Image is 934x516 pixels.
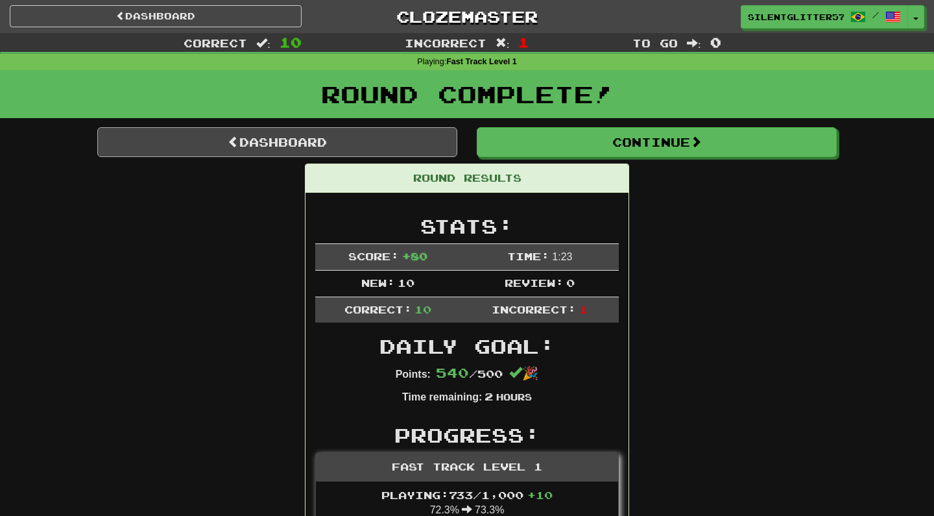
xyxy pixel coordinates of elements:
h2: Daily Goal: [315,336,619,357]
span: Score: [348,250,399,262]
span: : [496,38,510,49]
span: To go [632,36,678,49]
span: 10 [414,303,431,315]
a: Dashboard [10,5,302,27]
span: 🎉 [509,366,538,380]
span: SilentGlitter5787 [748,11,844,23]
span: 10 [280,34,302,50]
span: 1 [579,303,588,315]
span: Time: [507,250,549,262]
span: 10 [398,276,414,289]
h2: Progress: [315,424,619,446]
span: 1 : 23 [552,251,572,262]
span: Incorrect [405,36,486,49]
span: 0 [710,34,721,50]
span: + 10 [527,489,553,501]
div: Round Results [305,164,629,193]
small: Hours [496,391,532,402]
span: / 500 [436,367,503,380]
span: New: [361,276,395,289]
a: Clozemaster [321,5,613,28]
span: / [872,10,879,19]
span: 2 [485,390,493,402]
span: + 80 [402,250,427,262]
span: : [256,38,270,49]
div: Fast Track Level 1 [316,453,618,482]
h1: Round Complete! [5,81,929,107]
span: Correct [184,36,247,49]
span: 1 [518,34,529,50]
a: Dashboard [97,127,457,157]
span: 540 [436,365,469,380]
h2: Stats: [315,215,619,237]
strong: Points: [396,369,431,380]
span: Incorrect: [492,303,576,315]
span: Correct: [344,303,412,315]
strong: Time remaining: [402,391,482,402]
a: SilentGlitter5787 / [741,5,908,29]
strong: Fast Track Level 1 [446,57,517,66]
span: Review: [505,276,564,289]
span: : [687,38,701,49]
span: Playing: 733 / 1,000 [381,489,553,501]
span: 0 [566,276,575,289]
button: Continue [477,127,837,157]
